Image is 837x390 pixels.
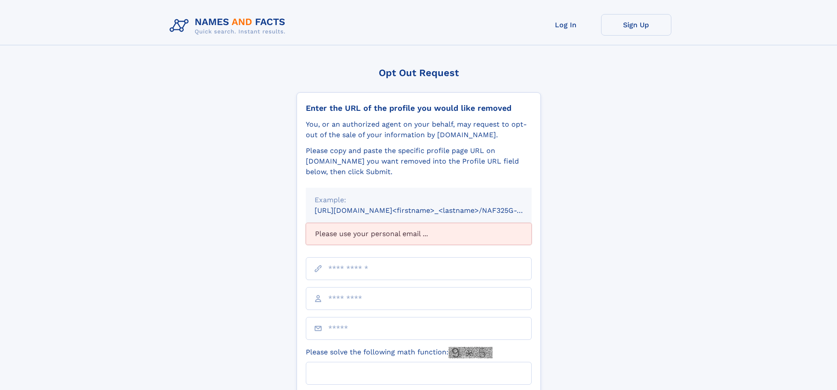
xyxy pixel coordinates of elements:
a: Log In [531,14,601,36]
a: Sign Up [601,14,671,36]
small: [URL][DOMAIN_NAME]<firstname>_<lastname>/NAF325G-xxxxxxxx [315,206,548,215]
div: Please use your personal email ... [306,223,532,245]
div: Opt Out Request [297,67,541,78]
label: Please solve the following math function: [306,347,493,358]
div: Example: [315,195,523,205]
div: Please copy and paste the specific profile page URL on [DOMAIN_NAME] you want removed into the Pr... [306,146,532,177]
div: You, or an authorized agent on your behalf, may request to opt-out of the sale of your informatio... [306,119,532,140]
div: Enter the URL of the profile you would like removed [306,103,532,113]
img: Logo Names and Facts [166,14,293,38]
